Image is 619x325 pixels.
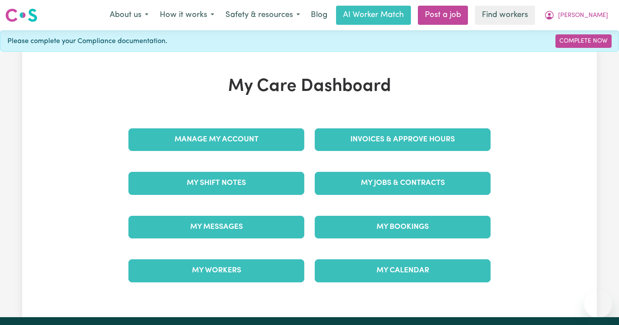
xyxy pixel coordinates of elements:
[5,5,37,25] a: Careseekers logo
[555,34,612,48] a: Complete Now
[315,128,491,151] a: Invoices & Approve Hours
[104,6,154,24] button: About us
[154,6,220,24] button: How it works
[306,6,333,25] a: Blog
[128,128,304,151] a: Manage My Account
[558,11,608,20] span: [PERSON_NAME]
[315,216,491,238] a: My Bookings
[7,36,167,47] span: Please complete your Compliance documentation.
[475,6,535,25] a: Find workers
[315,259,491,282] a: My Calendar
[584,290,612,318] iframe: Button to launch messaging window
[538,6,614,24] button: My Account
[418,6,468,25] a: Post a job
[128,172,304,194] a: My Shift Notes
[5,7,37,23] img: Careseekers logo
[336,6,411,25] a: AI Worker Match
[128,216,304,238] a: My Messages
[220,6,306,24] button: Safety & resources
[128,259,304,282] a: My Workers
[123,76,496,97] h1: My Care Dashboard
[315,172,491,194] a: My Jobs & Contracts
